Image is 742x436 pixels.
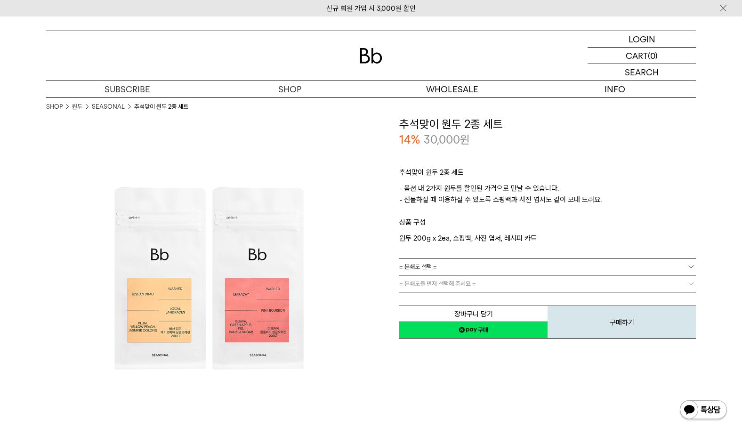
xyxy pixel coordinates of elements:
a: SHOP [46,102,63,112]
h3: 추석맞이 원두 2종 세트 [399,116,696,132]
a: LOGIN [588,31,696,48]
a: 신규 회원 가입 시 3,000원 할인 [326,4,416,13]
button: 장바구니 담기 [399,306,548,322]
a: 원두 [72,102,82,112]
p: WHOLESALE [371,81,533,97]
p: INFO [533,81,696,97]
span: = 분쇄도을 먼저 선택해 주세요 = [399,275,476,292]
a: SEASONAL [92,102,125,112]
span: = 분쇄도 선택 = [399,258,437,275]
img: 카카오톡 채널 1:1 채팅 버튼 [679,399,728,422]
a: CART (0) [588,48,696,64]
p: 30,000 [424,132,470,148]
a: 새창 [399,322,548,339]
p: CART [626,48,648,64]
img: 로고 [360,48,382,64]
p: 14% [399,132,420,148]
p: SEARCH [625,64,659,81]
p: 상품 구성 [399,217,696,233]
span: 원 [460,133,470,146]
button: 구매하기 [548,306,696,339]
p: LOGIN [629,31,655,47]
a: SUBSCRIBE [46,81,209,97]
p: 원두 200g x 2ea, 쇼핑백, 사진 엽서, 레시피 카드 [399,233,696,244]
p: 추석맞이 원두 2종 세트 [399,167,696,183]
a: SHOP [209,81,371,97]
p: - 옵션 내 2가지 원두를 할인된 가격으로 만날 수 있습니다. - 선물하실 때 이용하실 수 있도록 쇼핑백과 사진 엽서도 같이 보내 드려요. [399,183,696,217]
p: (0) [648,48,658,64]
li: 추석맞이 원두 2종 세트 [134,102,188,112]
